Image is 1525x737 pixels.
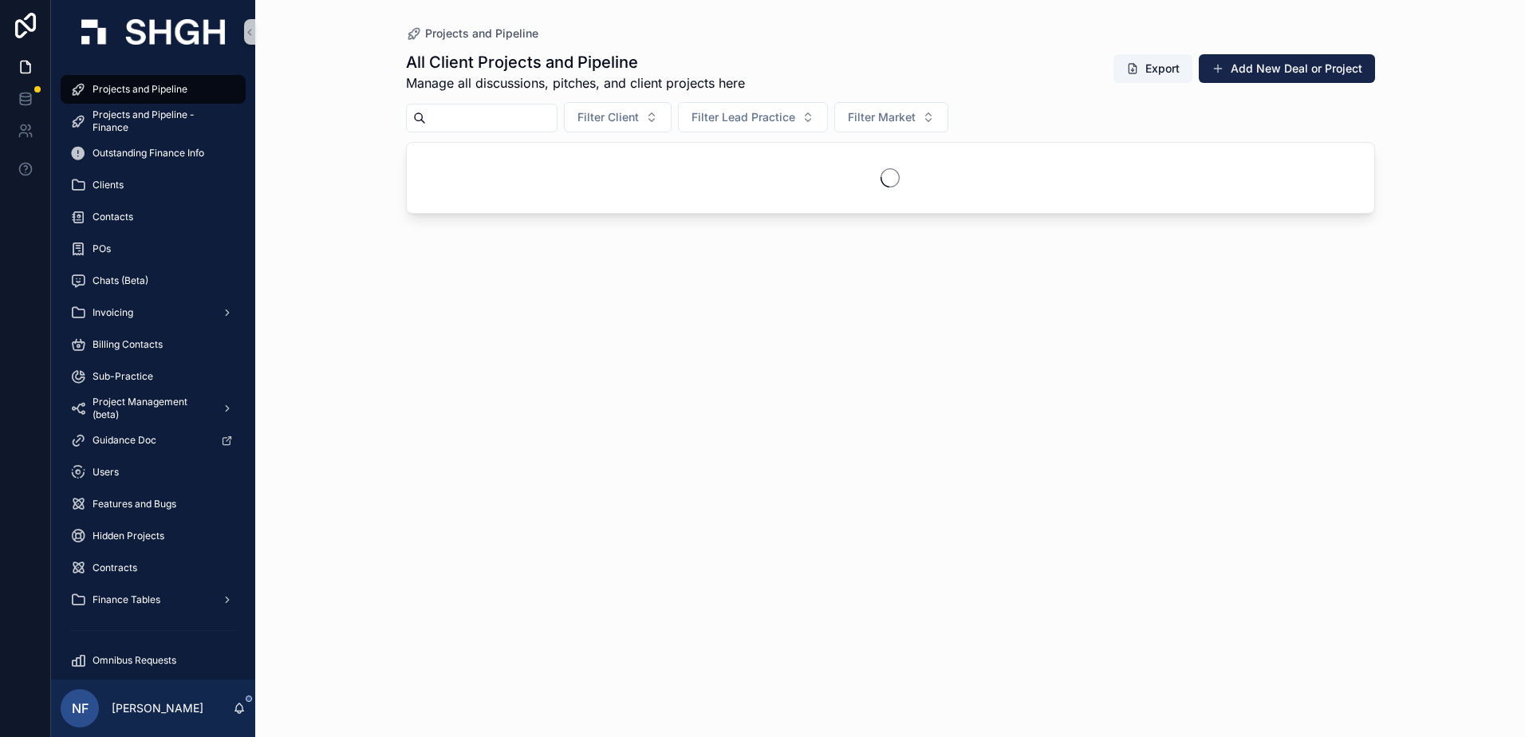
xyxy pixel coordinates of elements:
span: NF [72,699,89,718]
span: Projects and Pipeline - Finance [93,108,230,134]
a: Contracts [61,554,246,582]
span: Guidance Doc [93,434,156,447]
span: Omnibus Requests [93,654,176,667]
a: Invoicing [61,298,246,327]
span: Billing Contacts [93,338,163,351]
a: Guidance Doc [61,426,246,455]
button: Select Button [834,102,948,132]
span: Clients [93,179,124,191]
span: Contacts [93,211,133,223]
span: Sub-Practice [93,370,153,383]
span: POs [93,242,111,255]
span: Manage all discussions, pitches, and client projects here [406,73,745,93]
h1: All Client Projects and Pipeline [406,51,745,73]
span: Filter Client [577,109,639,125]
a: POs [61,235,246,263]
span: Users [93,466,119,479]
div: scrollable content [51,64,255,680]
a: Projects and Pipeline [61,75,246,104]
span: Invoicing [93,306,133,319]
a: Outstanding Finance Info [61,139,246,167]
span: Project Management (beta) [93,396,209,421]
p: [PERSON_NAME] [112,700,203,716]
span: Chats (Beta) [93,274,148,287]
span: Contracts [93,562,137,574]
a: Project Management (beta) [61,394,246,423]
a: Finance Tables [61,585,246,614]
a: Sub-Practice [61,362,246,391]
a: Contacts [61,203,246,231]
button: Export [1113,54,1192,83]
a: Features and Bugs [61,490,246,518]
span: Hidden Projects [93,530,164,542]
span: Finance Tables [93,593,160,606]
img: App logo [81,19,225,45]
button: Add New Deal or Project [1199,54,1375,83]
span: Projects and Pipeline [425,26,538,41]
span: Filter Market [848,109,916,125]
span: Filter Lead Practice [692,109,795,125]
span: Projects and Pipeline [93,83,187,96]
span: Features and Bugs [93,498,176,510]
button: Select Button [678,102,828,132]
button: Select Button [564,102,672,132]
a: Chats (Beta) [61,266,246,295]
a: Projects and Pipeline - Finance [61,107,246,136]
a: Omnibus Requests [61,646,246,675]
a: Projects and Pipeline [406,26,538,41]
span: Outstanding Finance Info [93,147,204,160]
a: Billing Contacts [61,330,246,359]
a: Users [61,458,246,487]
a: Hidden Projects [61,522,246,550]
a: Clients [61,171,246,199]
